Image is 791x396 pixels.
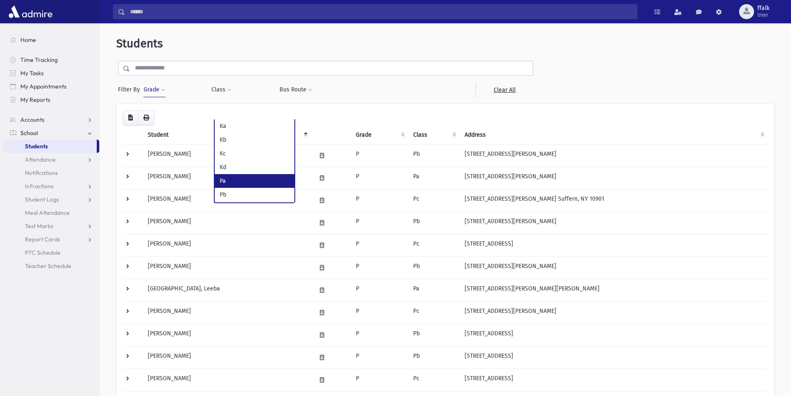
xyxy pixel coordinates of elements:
img: AdmirePro [7,3,54,20]
td: P [351,324,408,346]
td: [STREET_ADDRESS] [460,346,768,369]
td: Pc [408,234,460,256]
td: [PERSON_NAME] [143,189,311,212]
th: Class: activate to sort column ascending [408,125,460,145]
span: Report Cards [25,236,60,243]
td: [STREET_ADDRESS][PERSON_NAME][PERSON_NAME] [460,279,768,301]
td: [STREET_ADDRESS] [460,369,768,391]
span: Meal Attendance [25,209,70,216]
span: Test Marks [25,222,53,230]
td: [STREET_ADDRESS][PERSON_NAME] [460,167,768,189]
td: Pb [408,212,460,234]
td: [PERSON_NAME] [143,256,311,279]
a: Notifications [3,166,99,180]
td: [STREET_ADDRESS] [460,324,768,346]
td: P [351,167,408,189]
span: Notifications [25,169,58,177]
td: [STREET_ADDRESS][PERSON_NAME] [460,212,768,234]
td: [STREET_ADDRESS][PERSON_NAME] [460,301,768,324]
a: Report Cards [3,233,99,246]
span: Filter By [118,85,143,94]
td: P [351,256,408,279]
a: My Appointments [3,80,99,93]
a: Time Tracking [3,53,99,66]
td: Pc [408,369,460,391]
td: P [351,212,408,234]
span: Home [20,36,36,44]
span: Infractions [25,182,54,190]
a: My Tasks [3,66,99,80]
th: Student: activate to sort column descending [143,125,311,145]
input: Search [125,4,637,19]
td: Pa [408,279,460,301]
td: Pc [408,189,460,212]
a: Teacher Schedule [3,259,99,273]
span: My Appointments [20,83,66,90]
td: [GEOGRAPHIC_DATA], Leeba [143,279,311,301]
span: Attendance [25,156,56,163]
li: Pa [215,174,294,188]
li: Kc [215,147,294,160]
button: CSV [123,111,138,125]
a: Test Marks [3,219,99,233]
td: Pb [408,324,460,346]
td: [PERSON_NAME] [143,144,311,167]
span: Students [25,143,48,150]
td: [STREET_ADDRESS] [460,234,768,256]
span: My Reports [20,96,50,103]
td: [PERSON_NAME] [143,301,311,324]
span: My Tasks [20,69,44,77]
td: P [351,234,408,256]
li: Pb [215,188,294,202]
li: Kb [215,133,294,147]
td: Pa [408,167,460,189]
span: Teacher Schedule [25,262,71,270]
li: Ka [215,119,294,133]
td: Pb [408,144,460,167]
span: Student Logs [25,196,59,203]
a: Attendance [3,153,99,166]
a: School [3,126,99,140]
td: [STREET_ADDRESS][PERSON_NAME] [460,256,768,279]
a: Students [3,140,97,153]
button: Grade [143,82,166,97]
a: Student Logs [3,193,99,206]
td: [PERSON_NAME] [143,369,311,391]
span: PTC Schedule [25,249,61,256]
td: Pb [408,256,460,279]
span: School [20,129,38,137]
button: Bus Route [279,82,313,97]
span: Students [116,37,163,50]
button: Print [138,111,154,125]
td: [PERSON_NAME] [143,212,311,234]
td: [PERSON_NAME] [143,324,311,346]
span: ffalk [757,5,769,12]
span: User [757,12,769,18]
td: P [351,144,408,167]
td: [STREET_ADDRESS][PERSON_NAME] [460,144,768,167]
a: Infractions [3,180,99,193]
a: PTC Schedule [3,246,99,259]
th: Address: activate to sort column ascending [460,125,768,145]
a: My Reports [3,93,99,106]
td: [STREET_ADDRESS][PERSON_NAME] Suffern, NY 10901 [460,189,768,212]
td: P [351,189,408,212]
a: Clear All [475,82,533,97]
td: [PERSON_NAME] [143,234,311,256]
a: Home [3,33,99,47]
span: Accounts [20,116,44,123]
a: Meal Attendance [3,206,99,219]
td: Pb [408,346,460,369]
th: Grade: activate to sort column ascending [351,125,408,145]
td: P [351,369,408,391]
span: Time Tracking [20,56,58,64]
td: Pc [408,301,460,324]
td: [PERSON_NAME] [143,346,311,369]
td: P [351,279,408,301]
li: Pc [215,202,294,215]
td: P [351,301,408,324]
td: P [351,346,408,369]
button: Class [211,82,232,97]
a: Accounts [3,113,99,126]
td: [PERSON_NAME] [143,167,311,189]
